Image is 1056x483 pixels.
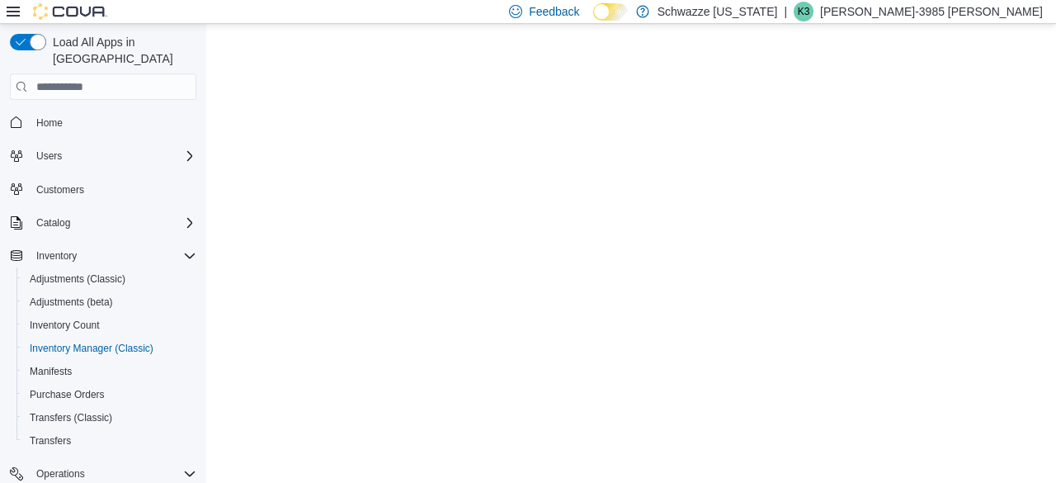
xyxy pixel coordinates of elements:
button: Transfers [16,429,203,452]
span: Transfers (Classic) [23,408,196,428]
button: Transfers (Classic) [16,406,203,429]
button: Adjustments (Classic) [16,268,203,291]
span: Inventory [30,246,196,266]
button: Adjustments (beta) [16,291,203,314]
button: Home [3,110,203,134]
span: Users [30,146,196,166]
button: Manifests [16,360,203,383]
span: Customers [30,179,196,200]
a: Adjustments (beta) [23,292,120,312]
span: Transfers [23,431,196,451]
span: Purchase Orders [30,388,105,401]
p: | [784,2,787,21]
a: Inventory Count [23,315,106,335]
input: Dark Mode [593,3,628,21]
button: Users [3,144,203,168]
a: Transfers [23,431,78,451]
div: Kandice-3985 Marquez [794,2,813,21]
a: Inventory Manager (Classic) [23,339,160,358]
span: K3 [798,2,810,21]
span: Catalog [36,216,70,230]
button: Inventory Count [16,314,203,337]
span: Adjustments (Classic) [23,269,196,289]
img: Cova [33,3,107,20]
button: Catalog [30,213,77,233]
button: Users [30,146,68,166]
p: [PERSON_NAME]-3985 [PERSON_NAME] [820,2,1043,21]
span: Operations [36,467,85,481]
a: Home [30,113,69,133]
a: Manifests [23,362,78,381]
span: Customers [36,183,84,197]
span: Catalog [30,213,196,233]
button: Catalog [3,211,203,234]
span: Inventory Manager (Classic) [30,342,153,355]
span: Inventory Count [23,315,196,335]
span: Load All Apps in [GEOGRAPHIC_DATA] [46,34,196,67]
span: Feedback [529,3,579,20]
span: Inventory [36,249,77,263]
button: Inventory [3,244,203,268]
button: Inventory [30,246,83,266]
button: Inventory Manager (Classic) [16,337,203,360]
a: Customers [30,180,91,200]
span: Users [36,149,62,163]
p: Schwazze [US_STATE] [658,2,778,21]
span: Home [36,116,63,130]
span: Transfers (Classic) [30,411,112,424]
span: Inventory Count [30,319,100,332]
span: Inventory Manager (Classic) [23,339,196,358]
span: Manifests [23,362,196,381]
span: Adjustments (beta) [23,292,196,312]
button: Customers [3,178,203,201]
a: Transfers (Classic) [23,408,119,428]
span: Purchase Orders [23,385,196,405]
a: Adjustments (Classic) [23,269,132,289]
span: Adjustments (beta) [30,296,113,309]
button: Purchase Orders [16,383,203,406]
a: Purchase Orders [23,385,111,405]
span: Manifests [30,365,72,378]
span: Transfers [30,434,71,447]
span: Adjustments (Classic) [30,272,125,286]
span: Home [30,111,196,132]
